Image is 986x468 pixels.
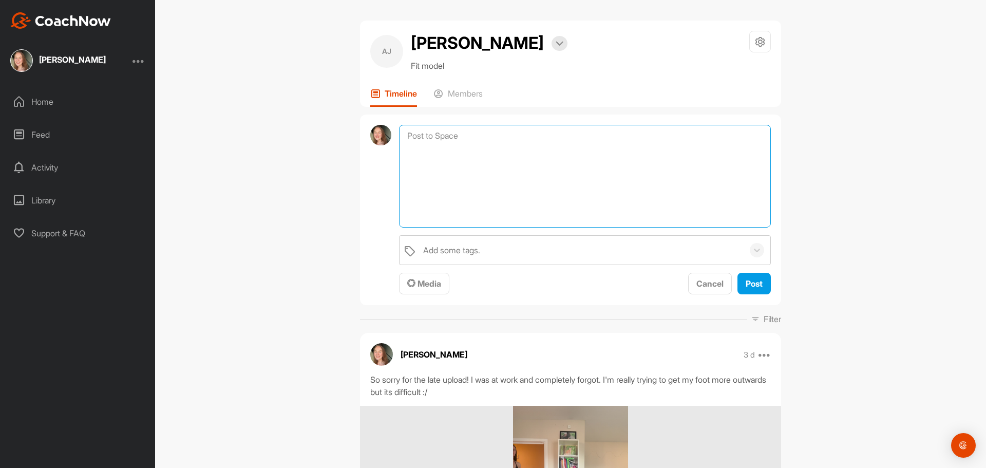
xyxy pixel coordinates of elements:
p: Timeline [385,88,417,99]
p: 3 d [744,350,755,360]
span: Cancel [696,278,724,289]
img: CoachNow [10,12,111,29]
div: Add some tags. [423,244,480,256]
p: [PERSON_NAME] [401,348,467,361]
img: avatar [370,125,391,146]
div: Open Intercom Messenger [951,433,976,458]
button: Media [399,273,449,295]
img: square_f21f7fd133a0501a8875930b5b4376f6.jpg [10,49,33,72]
div: Activity [6,155,150,180]
div: So sorry for the late upload! I was at work and completely forgot. I'm really trying to get my fo... [370,373,771,398]
div: Support & FAQ [6,220,150,246]
div: AJ [370,35,403,68]
button: Cancel [688,273,732,295]
p: Fit model [411,60,567,72]
div: [PERSON_NAME] [39,55,106,64]
p: Members [448,88,483,99]
div: Feed [6,122,150,147]
div: Home [6,89,150,115]
button: Post [737,273,771,295]
img: avatar [370,343,393,366]
span: Media [407,278,441,289]
div: Library [6,188,150,213]
span: Post [746,278,763,289]
p: Filter [764,313,781,325]
img: arrow-down [556,41,563,46]
h2: [PERSON_NAME] [411,31,544,55]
